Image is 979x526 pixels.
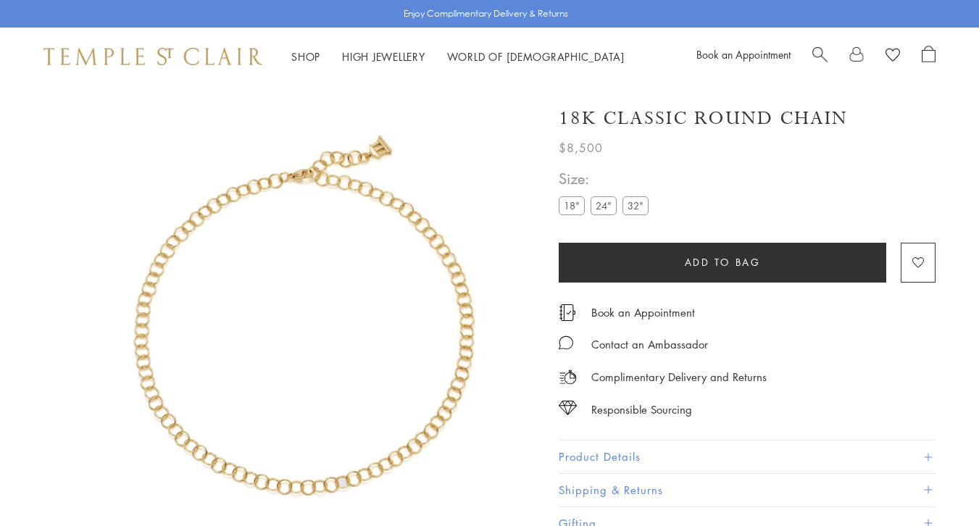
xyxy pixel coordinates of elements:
div: Contact an Ambassador [591,335,708,354]
span: $8,500 [559,138,603,157]
h1: 18K Classic Round Chain [559,106,848,131]
a: Open Shopping Bag [922,46,936,67]
img: icon_delivery.svg [559,368,577,386]
label: 18" [559,196,585,214]
span: Size: [559,167,654,191]
nav: Main navigation [291,48,625,66]
img: Temple St. Clair [43,48,262,65]
button: Product Details [559,441,936,473]
a: Search [812,46,828,67]
a: Book an Appointment [696,47,791,62]
a: View Wishlist [886,46,900,67]
label: 32" [622,196,649,214]
label: 24" [591,196,617,214]
p: Enjoy Complimentary Delivery & Returns [404,7,568,21]
img: icon_appointment.svg [559,304,576,321]
a: ShopShop [291,49,320,64]
span: Add to bag [685,254,761,270]
p: Complimentary Delivery and Returns [591,368,767,386]
a: World of [DEMOGRAPHIC_DATA]World of [DEMOGRAPHIC_DATA] [447,49,625,64]
a: High JewelleryHigh Jewellery [342,49,425,64]
a: Book an Appointment [591,304,695,320]
img: icon_sourcing.svg [559,401,577,415]
div: Responsible Sourcing [591,401,692,419]
img: MessageIcon-01_2.svg [559,335,573,350]
button: Add to bag [559,243,886,283]
button: Shipping & Returns [559,474,936,506]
